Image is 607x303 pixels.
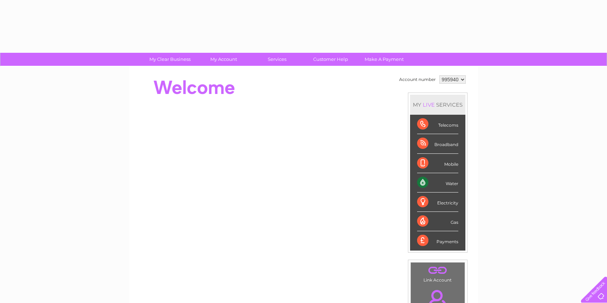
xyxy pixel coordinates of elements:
[421,101,436,108] div: LIVE
[417,134,458,153] div: Broadband
[194,53,253,66] a: My Account
[410,95,465,115] div: MY SERVICES
[397,74,438,86] td: Account number
[248,53,306,66] a: Services
[417,115,458,134] div: Telecoms
[413,264,463,277] a: .
[302,53,360,66] a: Customer Help
[417,173,458,192] div: Water
[410,262,465,284] td: Link Account
[417,192,458,212] div: Electricity
[417,154,458,173] div: Mobile
[417,212,458,231] div: Gas
[417,231,458,250] div: Payments
[141,53,199,66] a: My Clear Business
[355,53,413,66] a: Make A Payment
